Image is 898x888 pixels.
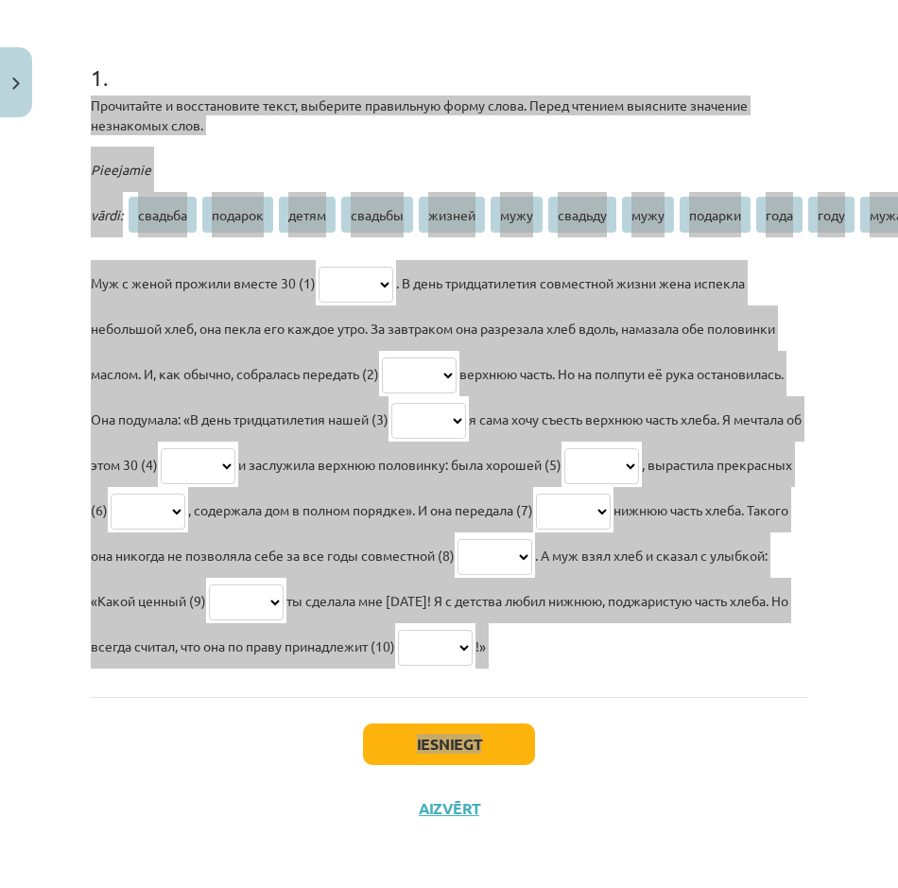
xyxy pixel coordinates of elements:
[491,197,543,233] span: мужу
[91,274,316,291] span: Муж с женой прожили вместе 30 (1)
[91,274,775,382] span: . В день тридцатилетия совместной жизни жена испекла небольшой хлеб, она пекла его каждое утро. З...
[238,456,561,473] span: и заслужила верхнюю половинку: была хорошей (5)
[363,723,535,765] button: Iesniegt
[188,501,533,518] span: , содержала дом в полном порядке». И она передала (7)
[129,197,197,233] span: свадьба
[413,799,485,818] button: Aizvērt
[419,197,485,233] span: жизней
[548,197,616,233] span: свадьду
[808,197,855,233] span: году
[12,78,20,90] img: icon-close-lesson-0947bae3869378f0d4975bcd49f059093ad1ed9edebbc8119c70593378902aed.svg
[475,637,486,654] span: !»
[341,197,413,233] span: свадьбы
[91,96,807,135] p: Прочитайте и восстановите текст, выберите правильную форму слова. Перед чтением выясните значение...
[279,197,336,233] span: детям
[202,197,273,233] span: подарок
[91,31,807,90] h1: 1 .
[91,161,151,223] span: Pieejamie vārdi:
[680,197,751,233] span: подарки
[91,592,788,654] span: ты сделала мне [DATE]! Я с детства любил нижнюю, поджаристую часть хлеба. Но всегда считал, что о...
[622,197,674,233] span: мужу
[756,197,803,233] span: года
